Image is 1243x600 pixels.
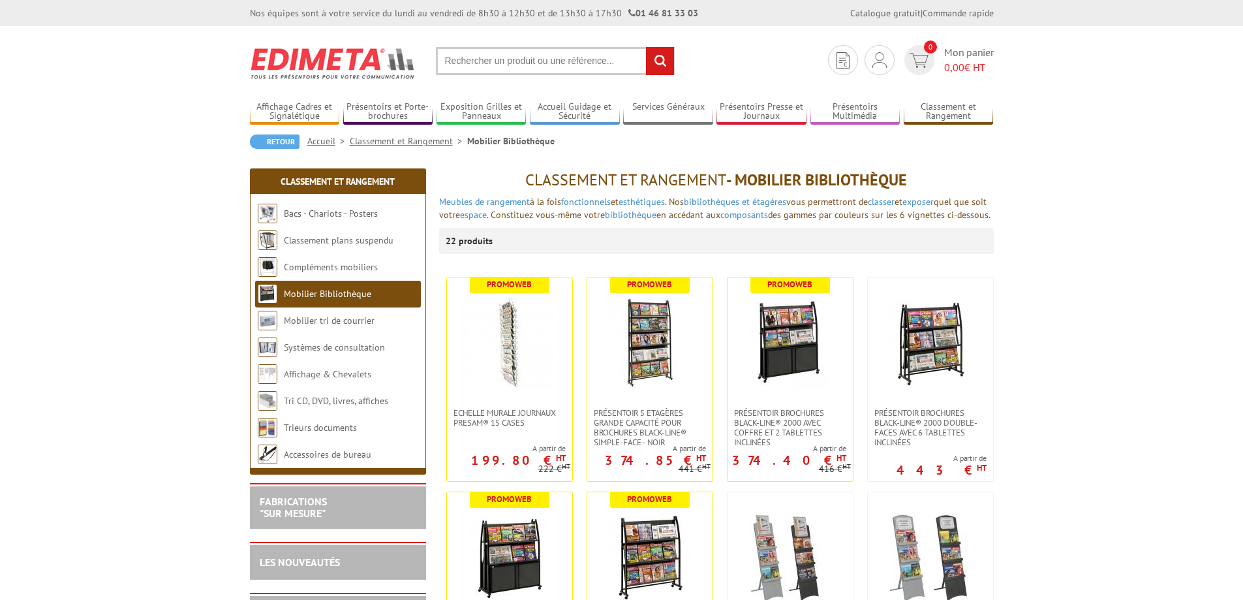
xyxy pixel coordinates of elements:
span: vous permettront de et quel que soit votre . Constituez vous-même votre [439,196,987,221]
a: LES NOUVEAUTÉS [260,556,340,569]
img: Echelle murale journaux Presam® 15 cases [464,297,555,388]
p: 222 € [538,464,570,474]
sup: HT [556,452,566,464]
a: Compléments mobiliers [284,261,378,273]
a: Mobilier tri de courrier [284,315,375,326]
p: 199.80 € [471,456,566,464]
a: Présentoirs Presse et Journaux [716,101,806,123]
img: devis rapide [836,52,850,69]
p: 374.85 € [605,456,706,464]
span: en accédant aux des gammes par couleurs sur les 6 vignettes ci-dessous. [656,209,990,221]
span: Mon panier [944,45,994,75]
p: 416 € [819,464,851,474]
a: Présentoir brochures Black-Line® 2000 avec coffre et 2 tablettes inclinées [728,408,853,447]
sup: HT [836,452,846,464]
a: Classement et Rangement [350,135,467,147]
b: Promoweb [627,494,672,505]
a: Présentoir brochures Black-Line® 2000 double-faces avec 6 tablettes inclinées [868,408,993,447]
a: espace [460,209,487,221]
b: Promoweb [627,279,672,290]
a: Meubles de rangement [439,196,530,208]
a: FABRICATIONS"Sur Mesure" [260,495,327,520]
a: Retour [250,134,299,149]
div: | [850,7,994,20]
img: Edimeta [250,39,416,87]
a: Classement et Rangement [281,176,395,187]
a: Affichage Cadres et Signalétique [250,101,340,123]
a: Classement plans suspendu [284,234,393,246]
img: Trieurs documents [258,418,277,437]
a: Services Généraux [623,101,713,123]
span: Présentoir brochures Black-Line® 2000 double-faces avec 6 tablettes inclinées [874,408,987,447]
span: Echelle murale journaux Presam® 15 cases [453,408,566,428]
img: Présentoir brochures Black-Line® 2000 avec coffre et 2 tablettes inclinées [751,297,829,388]
strong: 01 46 81 33 03 [628,7,698,19]
a: Trieurs documents [284,422,357,434]
span: A partir de [728,443,846,454]
img: Affichage & Chevalets [258,364,277,384]
a: Accueil Guidage et Sécurité [530,101,620,123]
li: Mobilier Bibliothèque [467,134,555,148]
img: Tri CD, DVD, livres, affiches [258,391,277,411]
a: Accueil [307,135,350,147]
a: Classement et Rangement [904,101,994,123]
img: devis rapide [872,52,887,68]
span: Présentoir brochures Black-Line® 2000 avec coffre et 2 tablettes inclinées [734,408,846,447]
p: 443 € [897,466,987,474]
a: Présentoir 5 Etagères grande capacité pour brochures Black-Line® simple-face - Noir [587,408,713,447]
span: 0 [924,40,937,54]
b: Promoweb [487,494,532,505]
img: Classement plans suspendu [258,230,277,250]
a: Commande rapide [923,7,994,19]
div: Nos équipes sont à votre service du lundi au vendredi de 8h30 à 12h30 et de 13h30 à 17h30 [250,7,698,20]
a: Accessoires de bureau [284,449,371,460]
span: € HT [944,60,994,75]
a: Présentoirs Multimédia [810,101,900,123]
a: Tri CD, DVD, livres, affiches [284,395,388,407]
p: 374.40 € [732,456,846,464]
b: Promoweb [487,279,532,290]
img: Présentoir brochures Black-Line® 2000 double-faces avec 6 tablettes inclinées [885,297,976,388]
img: Présentoir 5 Etagères grande capacité pour brochures Black-Line® simple-face - Noir [604,297,696,388]
p: 22 produits [446,228,495,254]
a: Affichage & Chevalets [284,368,371,380]
img: Systèmes de consultation [258,338,277,357]
sup: HT [562,462,570,471]
h1: - Mobilier Bibliothèque [439,172,994,189]
sup: HT [696,452,706,464]
sup: HT [977,462,987,473]
img: Mobilier tri de courrier [258,311,277,330]
span: A partir de [587,443,706,454]
span: Classement et Rangement [525,170,726,190]
a: esthétiques [619,196,665,208]
img: devis rapide [910,53,928,68]
span: A partir de [897,453,987,464]
a: devis rapide 0 Mon panier 0,00€ HT [901,45,994,75]
a: bibliothèque [605,209,656,221]
b: Promoweb [767,279,812,290]
sup: HT [842,462,851,471]
span: A partir de [447,443,566,454]
sup: HT [702,462,711,471]
a: exposer [902,196,934,208]
a: fonctionnels [561,196,611,208]
a: classer [868,196,895,208]
a: bibliothèques et étagères [684,196,786,208]
img: Bacs - Chariots - Posters [258,204,277,223]
p: 441 € [679,464,711,474]
img: Mobilier Bibliothèque [258,284,277,304]
a: Bacs - Chariots - Posters [284,208,378,219]
a: composants [720,209,768,221]
a: Présentoirs et Porte-brochures [343,101,433,123]
a: Systèmes de consultation [284,341,385,353]
span: 0,00 [944,61,964,74]
a: Mobilier Bibliothèque [284,288,371,300]
img: Compléments mobiliers [258,257,277,277]
input: Rechercher un produit ou une référence... [436,47,675,75]
img: Accessoires de bureau [258,445,277,464]
span: Présentoir 5 Etagères grande capacité pour brochures Black-Line® simple-face - Noir [594,408,706,447]
a: Catalogue gratuit [850,7,921,19]
span: à la fois et . Nos [530,196,684,208]
a: Exposition Grilles et Panneaux [437,101,527,123]
input: rechercher [646,47,674,75]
